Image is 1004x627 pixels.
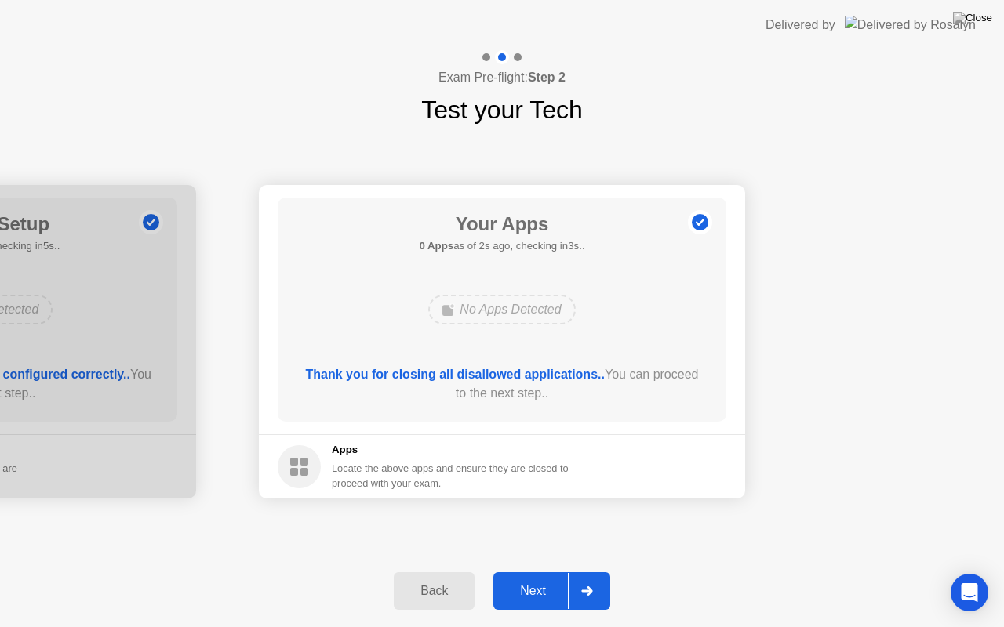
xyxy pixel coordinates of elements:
[332,461,569,491] div: Locate the above apps and ensure they are closed to proceed with your exam.
[493,572,610,610] button: Next
[306,368,605,381] b: Thank you for closing all disallowed applications..
[398,584,470,598] div: Back
[300,365,704,403] div: You can proceed to the next step..
[419,210,584,238] h1: Your Apps
[394,572,475,610] button: Back
[419,240,453,252] b: 0 Apps
[421,91,583,129] h1: Test your Tech
[953,12,992,24] img: Close
[528,71,566,84] b: Step 2
[766,16,835,34] div: Delivered by
[428,295,575,324] div: No Apps Detected
[419,238,584,254] h5: as of 2s ago, checking in3s..
[951,574,988,611] div: Open Intercom Messenger
[438,68,566,87] h4: Exam Pre-flight:
[498,584,568,598] div: Next
[332,442,569,458] h5: Apps
[845,16,976,34] img: Delivered by Rosalyn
